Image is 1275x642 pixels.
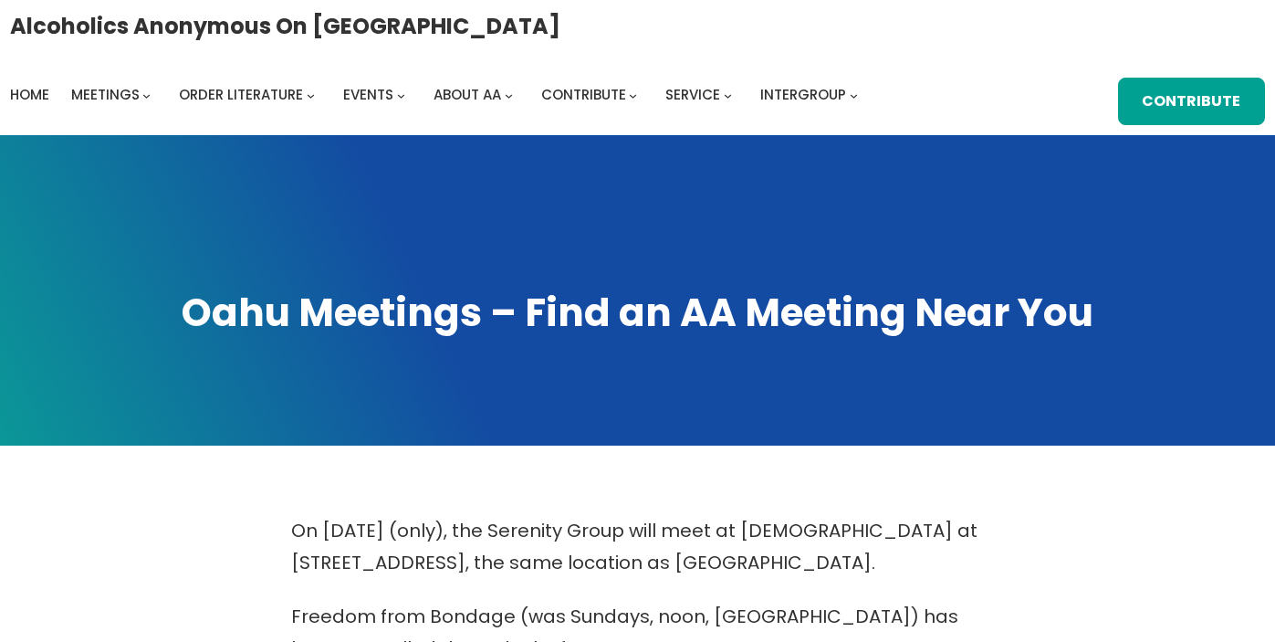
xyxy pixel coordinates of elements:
[18,287,1257,339] h1: Oahu Meetings – Find an AA Meeting Near You
[343,85,393,104] span: Events
[10,85,49,104] span: Home
[71,85,140,104] span: Meetings
[760,82,846,108] a: Intergroup
[665,85,720,104] span: Service
[665,82,720,108] a: Service
[142,90,151,99] button: Meetings submenu
[850,90,858,99] button: Intergroup submenu
[10,82,49,108] a: Home
[291,515,985,579] p: On [DATE] (only), the Serenity Group will meet at [DEMOGRAPHIC_DATA] at [STREET_ADDRESS], the sam...
[724,90,732,99] button: Service submenu
[541,82,626,108] a: Contribute
[629,90,637,99] button: Contribute submenu
[541,85,626,104] span: Contribute
[1118,78,1266,125] a: Contribute
[179,85,303,104] span: Order Literature
[10,6,560,46] a: Alcoholics Anonymous on [GEOGRAPHIC_DATA]
[505,90,513,99] button: About AA submenu
[307,90,315,99] button: Order Literature submenu
[343,82,393,108] a: Events
[71,82,140,108] a: Meetings
[10,82,864,108] nav: Intergroup
[397,90,405,99] button: Events submenu
[760,85,846,104] span: Intergroup
[434,85,501,104] span: About AA
[434,82,501,108] a: About AA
